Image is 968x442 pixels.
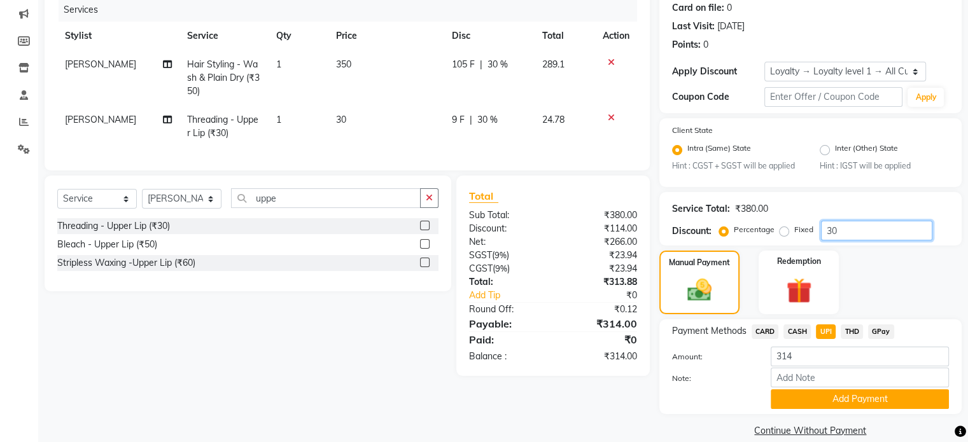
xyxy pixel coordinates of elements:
[727,1,732,15] div: 0
[459,332,553,347] div: Paid:
[65,59,136,70] span: [PERSON_NAME]
[553,332,647,347] div: ₹0
[495,250,507,260] span: 9%
[459,222,553,235] div: Discount:
[553,303,647,316] div: ₹0.12
[672,20,715,33] div: Last Visit:
[672,324,747,338] span: Payment Methods
[187,59,260,97] span: Hair Styling - Wash & Plain Dry (₹350)
[703,38,708,52] div: 0
[669,257,730,268] label: Manual Payment
[672,202,730,216] div: Service Total:
[672,90,764,104] div: Coupon Code
[771,389,949,409] button: Add Payment
[328,22,444,50] th: Price
[553,275,647,289] div: ₹313.88
[734,224,775,235] label: Percentage
[672,38,701,52] div: Points:
[276,59,281,70] span: 1
[477,113,498,127] span: 30 %
[459,350,553,363] div: Balance :
[662,424,959,438] a: Continue Without Payment
[57,219,170,233] div: Threading - Upper Lip (₹30)
[459,303,553,316] div: Round Off:
[771,368,949,387] input: Add Note
[764,87,903,107] input: Enter Offer / Coupon Code
[672,65,764,78] div: Apply Discount
[469,249,492,261] span: SGST
[65,114,136,125] span: [PERSON_NAME]
[459,289,568,302] a: Add Tip
[841,324,863,339] span: THD
[553,222,647,235] div: ₹114.00
[459,316,553,331] div: Payable:
[868,324,894,339] span: GPay
[542,59,565,70] span: 289.1
[672,125,713,136] label: Client State
[783,324,811,339] span: CASH
[553,316,647,331] div: ₹314.00
[444,22,535,50] th: Disc
[553,209,647,222] div: ₹380.00
[535,22,595,50] th: Total
[459,275,553,289] div: Total:
[336,59,351,70] span: 350
[680,276,719,304] img: _cash.svg
[459,262,553,275] div: ( )
[57,22,179,50] th: Stylist
[820,160,949,172] small: Hint : IGST will be applied
[469,190,498,203] span: Total
[771,347,949,366] input: Amount
[231,188,421,208] input: Search or Scan
[459,235,553,249] div: Net:
[57,256,195,270] div: Stripless Waxing -Upper Lip (₹60)
[470,113,472,127] span: |
[553,235,647,249] div: ₹266.00
[595,22,637,50] th: Action
[459,249,553,262] div: ( )
[276,114,281,125] span: 1
[908,88,944,107] button: Apply
[816,324,836,339] span: UPI
[553,350,647,363] div: ₹314.00
[777,256,821,267] label: Redemption
[542,114,565,125] span: 24.78
[778,275,820,307] img: _gift.svg
[452,113,465,127] span: 9 F
[459,209,553,222] div: Sub Total:
[663,373,761,384] label: Note:
[187,114,258,139] span: Threading - Upper Lip (₹30)
[752,324,779,339] span: CARD
[452,58,475,71] span: 105 F
[57,238,157,251] div: Bleach - Upper Lip (₹50)
[495,263,507,273] span: 9%
[672,160,801,172] small: Hint : CGST + SGST will be applied
[672,224,712,238] div: Discount:
[794,224,813,235] label: Fixed
[553,249,647,262] div: ₹23.94
[672,1,724,15] div: Card on file:
[336,114,346,125] span: 30
[717,20,745,33] div: [DATE]
[269,22,328,50] th: Qty
[553,262,647,275] div: ₹23.94
[735,202,768,216] div: ₹380.00
[663,351,761,363] label: Amount:
[480,58,482,71] span: |
[568,289,646,302] div: ₹0
[179,22,269,50] th: Service
[835,142,898,158] label: Inter (Other) State
[488,58,508,71] span: 30 %
[469,263,493,274] span: CGST
[687,142,751,158] label: Intra (Same) State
